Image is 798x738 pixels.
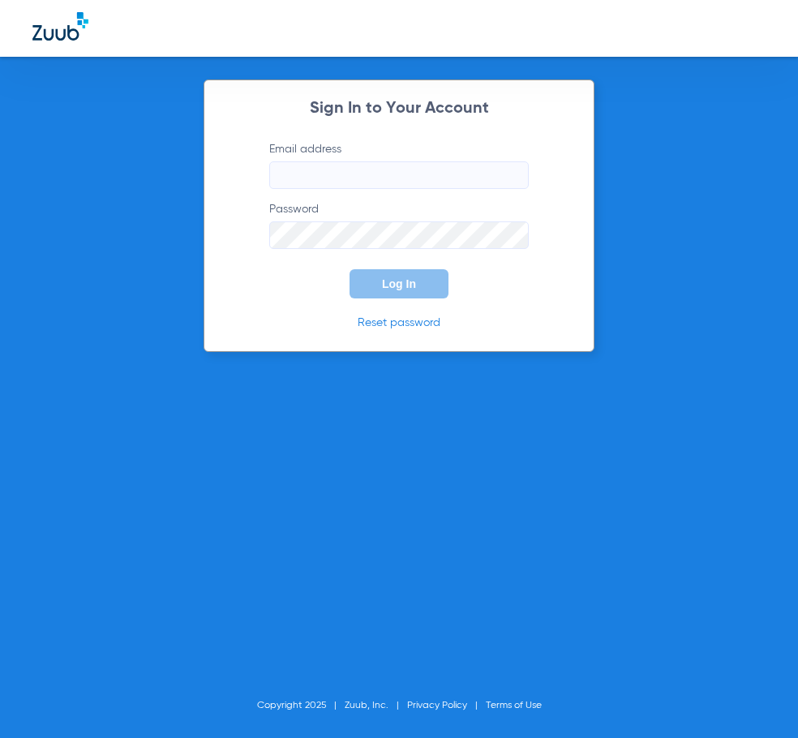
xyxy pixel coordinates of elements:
[245,101,553,117] h2: Sign In to Your Account
[269,221,529,249] input: Password
[350,269,448,298] button: Log In
[269,141,529,189] label: Email address
[345,697,407,714] li: Zuub, Inc.
[486,701,542,710] a: Terms of Use
[257,697,345,714] li: Copyright 2025
[358,317,440,328] a: Reset password
[407,701,467,710] a: Privacy Policy
[269,161,529,189] input: Email address
[269,201,529,249] label: Password
[32,12,88,41] img: Zuub Logo
[382,277,416,290] span: Log In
